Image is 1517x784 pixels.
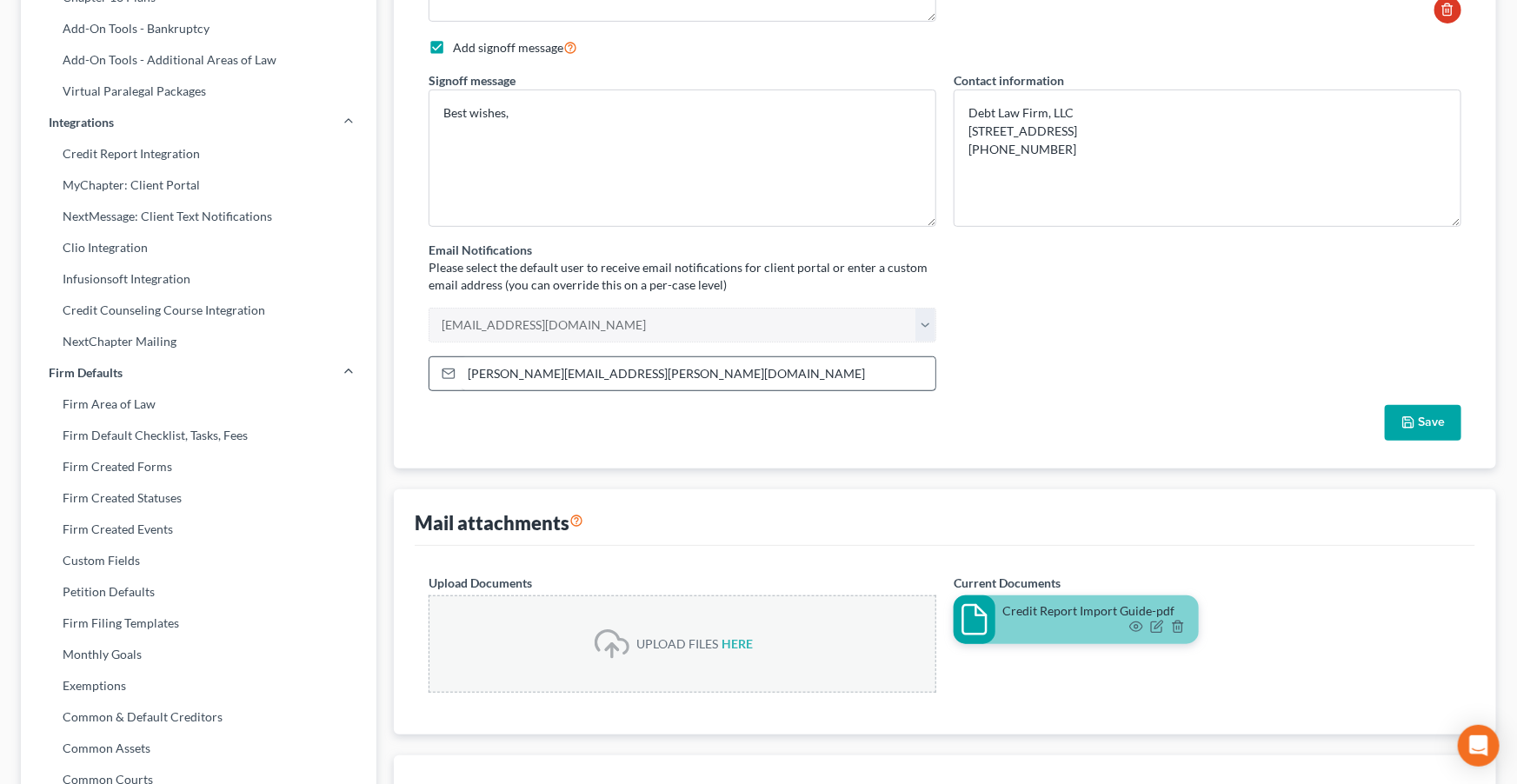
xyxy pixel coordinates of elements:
a: Custom Fields [21,545,376,576]
a: Add-On Tools - Bankruptcy [21,13,376,44]
label: Current Documents [954,574,1061,592]
a: Petition Defaults [21,576,376,608]
a: Firm Filing Templates [21,608,376,639]
a: Clio Integration [21,232,376,263]
a: Credit Report Integration [21,138,376,169]
a: NextChapter Mailing [21,326,376,357]
a: Firm Defaults [21,357,376,389]
div: Credit Report Import Guide-pdf [1002,602,1192,620]
a: Firm Default Checklist, Tasks, Fees [21,420,376,451]
a: Firm Created Events [21,514,376,545]
a: Common & Default Creditors [21,701,376,733]
label: Upload Documents [429,574,532,592]
a: Exemptions [21,670,376,701]
a: Integrations [21,107,376,138]
p: Please select the default user to receive email notifications for client portal or enter a custom... [429,259,936,294]
button: Save [1385,405,1461,442]
span: Add signoff message [453,40,563,55]
span: Firm Defaults [49,364,123,382]
div: UPLOAD FILES [636,635,718,653]
div: Open Intercom Messenger [1458,725,1500,767]
a: Common Assets [21,733,376,764]
a: Credit Counseling Course Integration [21,295,376,326]
label: Email Notifications [429,241,532,259]
a: Firm Created Statuses [21,482,376,514]
a: Monthly Goals [21,639,376,670]
label: Contact information [954,71,1064,90]
a: MyChapter: Client Portal [21,169,376,201]
a: Firm Area of Law [21,389,376,420]
span: Integrations [49,114,114,131]
input: Enter email... [462,357,935,390]
label: Signoff message [429,71,516,90]
a: Firm Created Forms [21,451,376,482]
a: Add-On Tools - Additional Areas of Law [21,44,376,76]
a: Virtual Paralegal Packages [21,76,376,107]
a: Infusionsoft Integration [21,263,376,295]
div: Mail attachments [415,510,583,535]
a: NextMessage: Client Text Notifications [21,201,376,232]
